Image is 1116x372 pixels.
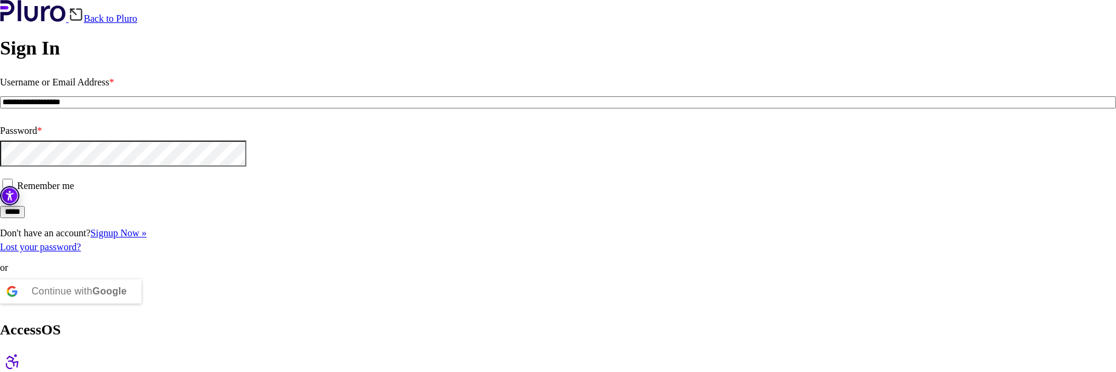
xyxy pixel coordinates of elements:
img: Back icon [69,7,84,22]
div: Continue with [32,279,127,304]
a: Back to Pluro [69,13,137,24]
a: Signup Now » [90,228,146,238]
b: Google [92,286,127,296]
input: Remember me [2,179,13,189]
